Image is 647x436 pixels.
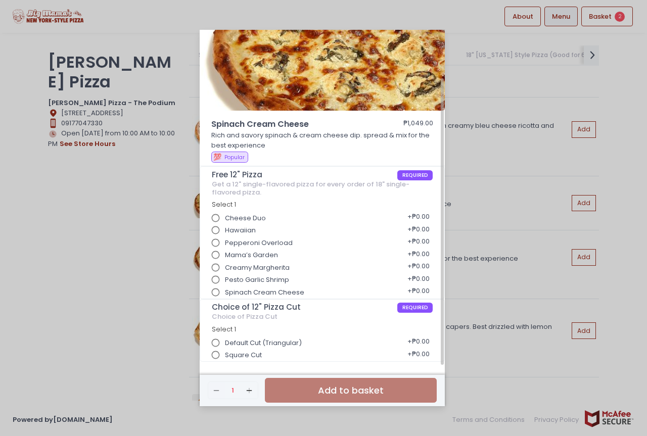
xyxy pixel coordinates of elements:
span: 💯 [213,152,221,162]
span: Creamy Margherita [225,263,290,273]
div: + ₱0.00 [404,258,433,277]
span: Pesto Garlic Shrimp [225,275,289,285]
div: + ₱0.00 [404,233,433,253]
div: + ₱0.00 [404,209,433,228]
div: Choice of Pizza Cut [212,313,433,321]
div: + ₱0.00 [404,346,433,365]
span: Default Cut (Triangular) [225,338,302,348]
div: + ₱0.00 [404,270,433,289]
div: + ₱0.00 [404,221,433,240]
div: + ₱0.00 [404,283,433,302]
span: Popular [224,154,245,161]
span: Select 1 [212,200,236,209]
p: Rich and savory spinach & cream cheese dip. spread & mix for the best experience [211,130,434,150]
span: Square Cut [225,350,262,360]
span: Hawaiian [225,225,256,235]
span: Cheese Duo [225,213,266,223]
div: Get a 12" single-flavored pizza for every order of 18" single-flavored pizza. [212,180,433,196]
div: + ₱0.00 [404,333,433,353]
span: Choice of 12" Pizza Cut [212,303,397,312]
span: Free 12" Pizza [212,170,397,179]
span: REQUIRED [397,170,433,180]
span: Mama’s Garden [225,250,278,260]
button: Add to basket [265,378,437,403]
div: + ₱0.00 [404,246,433,265]
span: Spinach Cream Cheese [225,287,304,298]
span: Pepperoni Overload [225,238,293,248]
span: REQUIRED [397,303,433,313]
div: ₱1,049.00 [403,118,433,130]
span: Spinach Cream Cheese [211,118,378,130]
span: Select 1 [212,325,236,333]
